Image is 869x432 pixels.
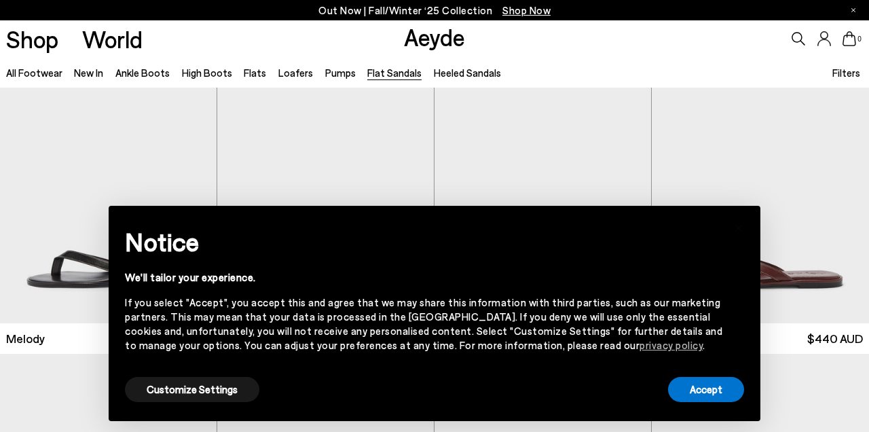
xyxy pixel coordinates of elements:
[640,339,703,351] a: privacy policy
[125,377,259,402] button: Customize Settings
[125,270,722,285] div: We'll tailor your experience.
[734,216,743,236] span: ×
[722,210,755,242] button: Close this notice
[668,377,744,402] button: Accept
[125,295,722,353] div: If you select "Accept", you accept this and agree that we may share this information with third p...
[125,224,722,259] h2: Notice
